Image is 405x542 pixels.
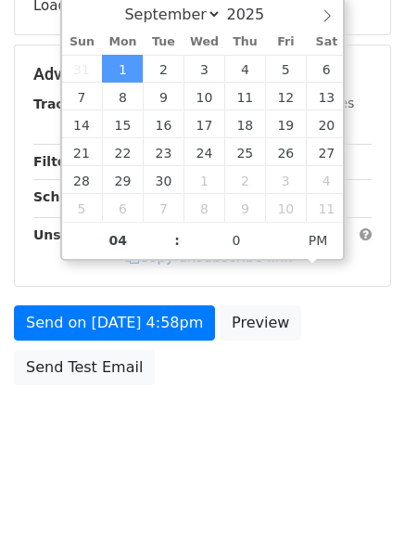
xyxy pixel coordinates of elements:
span: September 20, 2025 [306,110,347,138]
span: Click to toggle [293,222,344,259]
a: Send Test Email [14,350,155,385]
span: September 1, 2025 [102,55,143,83]
span: October 11, 2025 [306,194,347,222]
span: September 7, 2025 [62,83,103,110]
span: October 8, 2025 [184,194,224,222]
span: September 22, 2025 [102,138,143,166]
span: September 23, 2025 [143,138,184,166]
span: Thu [224,36,265,48]
input: Hour [62,222,175,259]
iframe: Chat Widget [312,453,405,542]
span: September 30, 2025 [143,166,184,194]
a: Preview [220,305,301,341]
span: September 2, 2025 [143,55,184,83]
span: October 7, 2025 [143,194,184,222]
span: October 9, 2025 [224,194,265,222]
input: Year [221,6,288,23]
span: September 8, 2025 [102,83,143,110]
strong: Tracking [33,97,95,111]
span: September 11, 2025 [224,83,265,110]
span: September 21, 2025 [62,138,103,166]
span: September 28, 2025 [62,166,103,194]
span: September 25, 2025 [224,138,265,166]
span: Sun [62,36,103,48]
strong: Filters [33,154,81,169]
span: August 31, 2025 [62,55,103,83]
a: Copy unsubscribe link [125,249,292,265]
input: Minute [180,222,293,259]
span: September 19, 2025 [265,110,306,138]
span: October 10, 2025 [265,194,306,222]
span: September 4, 2025 [224,55,265,83]
span: September 10, 2025 [184,83,224,110]
span: September 26, 2025 [265,138,306,166]
span: September 27, 2025 [306,138,347,166]
span: September 17, 2025 [184,110,224,138]
span: September 12, 2025 [265,83,306,110]
h5: Advanced [33,64,372,84]
span: October 4, 2025 [306,166,347,194]
span: Tue [143,36,184,48]
span: October 1, 2025 [184,166,224,194]
span: Mon [102,36,143,48]
span: October 5, 2025 [62,194,103,222]
span: September 6, 2025 [306,55,347,83]
span: September 9, 2025 [143,83,184,110]
span: Wed [184,36,224,48]
span: September 24, 2025 [184,138,224,166]
span: : [174,222,180,259]
span: September 16, 2025 [143,110,184,138]
span: Fri [265,36,306,48]
strong: Unsubscribe [33,227,124,242]
span: Sat [306,36,347,48]
span: September 14, 2025 [62,110,103,138]
span: September 18, 2025 [224,110,265,138]
strong: Schedule [33,189,100,204]
span: October 6, 2025 [102,194,143,222]
span: September 29, 2025 [102,166,143,194]
span: September 13, 2025 [306,83,347,110]
a: Send on [DATE] 4:58pm [14,305,215,341]
span: October 3, 2025 [265,166,306,194]
span: September 15, 2025 [102,110,143,138]
span: September 3, 2025 [184,55,224,83]
span: October 2, 2025 [224,166,265,194]
span: September 5, 2025 [265,55,306,83]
